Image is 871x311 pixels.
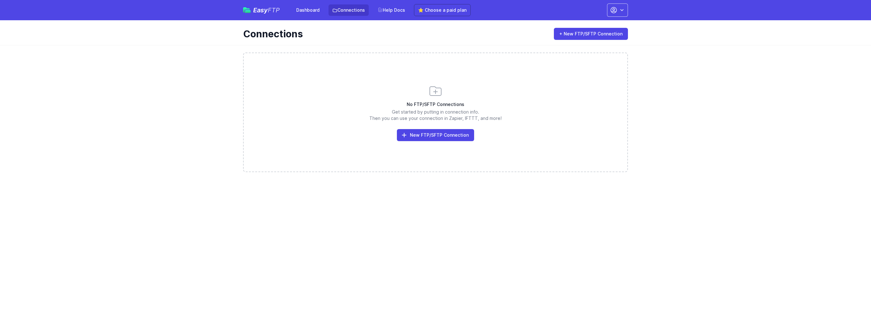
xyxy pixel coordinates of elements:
img: easyftp_logo.png [243,7,251,13]
span: Easy [253,7,280,13]
a: + New FTP/SFTP Connection [554,28,628,40]
a: Dashboard [292,4,323,16]
a: Help Docs [374,4,409,16]
a: Connections [329,4,369,16]
a: ⭐ Choose a paid plan [414,4,471,16]
span: FTP [268,6,280,14]
h1: Connections [243,28,545,40]
a: New FTP/SFTP Connection [397,129,474,141]
a: EasyFTP [243,7,280,13]
h3: No FTP/SFTP Connections [244,101,627,108]
p: Get started by putting in connection info. Then you can use your connection in Zapier, IFTTT, and... [244,109,627,121]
